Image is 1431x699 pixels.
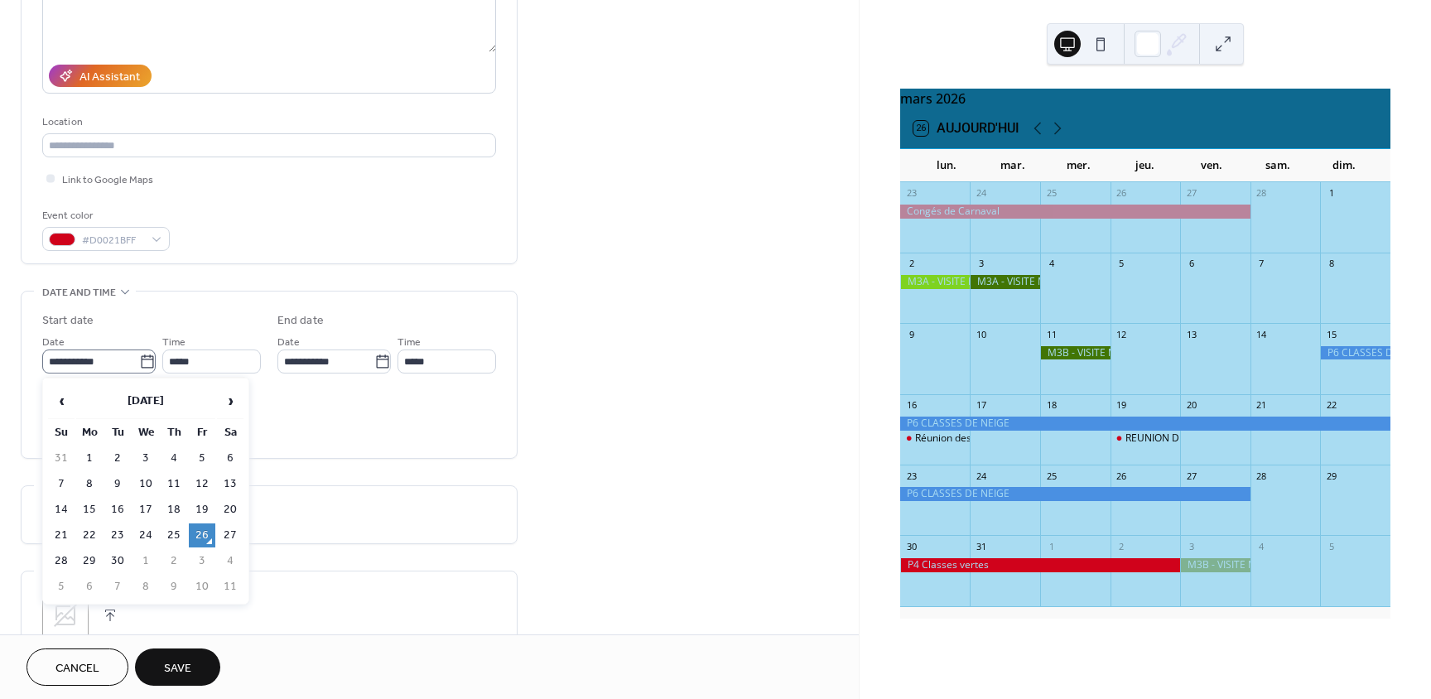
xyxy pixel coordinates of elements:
div: 25 [1045,470,1058,482]
button: AI Assistant [49,65,152,87]
div: 26 [1115,470,1128,482]
span: Date and time [42,284,116,301]
div: 15 [1325,328,1337,340]
td: 3 [189,549,215,573]
th: Fr [189,421,215,445]
td: 2 [161,549,187,573]
td: 21 [48,523,75,547]
div: M3B - VISITE MEDICALE 1er groupe [1040,346,1111,360]
td: 27 [217,523,243,547]
td: 4 [161,446,187,470]
div: mars 2026 [900,89,1390,108]
div: 31 [975,540,987,552]
button: Cancel [26,648,128,686]
td: 22 [76,523,103,547]
th: Th [161,421,187,445]
td: 10 [132,472,159,496]
td: 12 [189,472,215,496]
div: ; [42,592,89,639]
td: 16 [104,498,131,522]
span: ‹ [49,384,74,417]
div: P6 CLASSES DE NEIGE [900,487,1250,501]
div: 18 [1045,399,1058,412]
div: jeu. [1112,149,1178,182]
td: 17 [132,498,159,522]
td: 28 [48,549,75,573]
td: 8 [76,472,103,496]
td: 3 [132,446,159,470]
div: dim. [1311,149,1377,182]
td: 13 [217,472,243,496]
div: 6 [1185,258,1197,270]
td: 23 [104,523,131,547]
div: 21 [1255,399,1268,412]
div: Start date [42,312,94,330]
span: Time [397,334,421,351]
td: 10 [189,575,215,599]
div: 1 [1325,187,1337,200]
td: 15 [76,498,103,522]
td: 14 [48,498,75,522]
div: 10 [975,328,987,340]
div: M3A - VISITE MEDICALE 1er groupe [900,275,971,289]
div: P6 CLASSES DE NEIGE [900,417,1390,431]
div: 5 [1325,540,1337,552]
div: Location [42,113,493,131]
div: M3B - VISITE MEDICALE 2ème groupe [1180,558,1250,572]
div: P4 Classes vertes [900,558,1180,572]
div: 3 [1185,540,1197,552]
div: AI Assistant [79,69,140,86]
span: Cancel [55,660,99,677]
div: 2 [1115,540,1128,552]
div: 7 [1255,258,1268,270]
span: Link to Google Maps [62,171,153,189]
div: lun. [913,149,980,182]
span: Time [162,334,185,351]
span: Date [42,334,65,351]
td: 25 [161,523,187,547]
div: REUNION DES PARENTS & ENSEIGNANTS [1111,431,1181,446]
div: sam. [1245,149,1311,182]
div: 28 [1255,470,1268,482]
th: Tu [104,421,131,445]
div: 12 [1115,328,1128,340]
div: 25 [1045,187,1058,200]
td: 30 [104,549,131,573]
td: 11 [161,472,187,496]
th: Sa [217,421,243,445]
td: 8 [132,575,159,599]
td: 5 [48,575,75,599]
div: 28 [1255,187,1268,200]
div: Congés de Carnaval [900,205,1250,219]
td: 18 [161,498,187,522]
div: 17 [975,399,987,412]
div: 24 [975,470,987,482]
span: › [218,384,243,417]
div: 22 [1325,399,1337,412]
div: 26 [1115,187,1128,200]
td: 9 [104,472,131,496]
td: 1 [132,549,159,573]
td: 11 [217,575,243,599]
th: [DATE] [76,383,215,419]
div: REUNION DES PARENTS & ENSEIGNANTS [1125,431,1317,446]
th: Mo [76,421,103,445]
td: 1 [76,446,103,470]
button: 26Aujourd'hui [908,117,1025,140]
div: 24 [975,187,987,200]
th: Su [48,421,75,445]
td: 5 [189,446,215,470]
td: 9 [161,575,187,599]
div: 14 [1255,328,1268,340]
div: 9 [905,328,918,340]
div: ven. [1178,149,1245,182]
div: 30 [905,540,918,552]
div: End date [277,312,324,330]
span: #D0021BFF [82,232,143,249]
div: P6 CLASSES DE NEIGE [1320,346,1390,360]
div: 29 [1325,470,1337,482]
td: 7 [48,472,75,496]
div: Event color [42,207,166,224]
div: 1 [1045,540,1058,552]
